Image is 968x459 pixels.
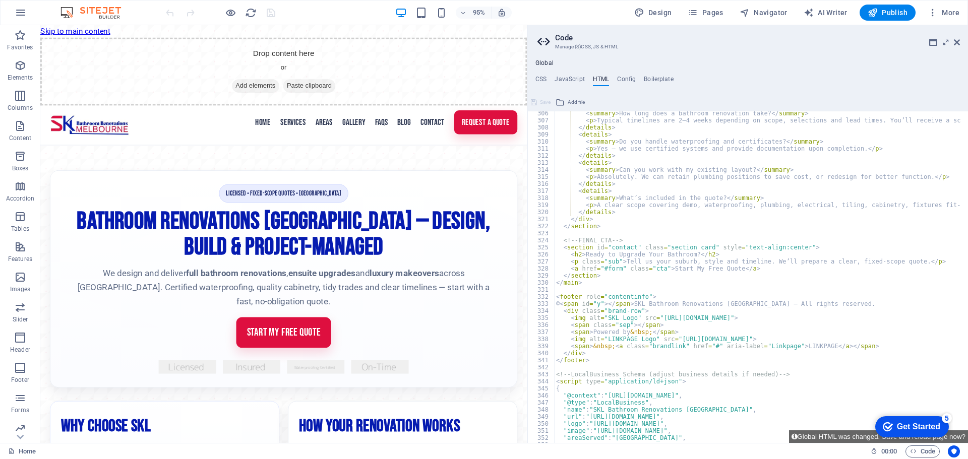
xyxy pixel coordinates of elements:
[736,5,792,21] button: Navigator
[555,33,960,42] h2: Code
[528,258,555,265] div: 327
[10,94,94,117] img: SKL Bathroom Renovations Melbourne
[593,76,610,87] h4: HTML
[10,285,31,293] p: Images
[226,95,243,110] a: Home
[376,95,390,110] a: Blog
[528,110,555,117] div: 306
[11,406,29,414] p: Forms
[436,90,502,115] a: Request a Quote
[253,95,280,110] a: Services
[528,392,555,399] div: 346
[684,5,727,21] button: Pages
[528,300,555,307] div: 333
[471,7,487,19] h6: 95%
[528,441,555,448] div: 353
[528,145,555,152] div: 311
[206,307,306,340] a: Start My Free Quote
[75,2,85,12] div: 5
[554,96,586,108] button: Add file
[528,427,555,434] div: 351
[7,43,33,51] p: Favorites
[21,193,492,247] h1: Bathroom Renovations [GEOGRAPHIC_DATA] — Design, Build & Project-Managed
[188,167,325,187] span: Licensed • Fixed-scope Quotes • [GEOGRAPHIC_DATA]
[528,350,555,357] div: 340
[555,42,940,51] h3: Manage (S)CSS, JS & HTML
[528,357,555,364] div: 341
[528,138,555,145] div: 310
[528,237,555,244] div: 324
[528,364,555,371] div: 342
[327,353,388,367] img: On Time
[528,166,555,173] div: 314
[528,343,555,350] div: 339
[905,445,940,457] button: Code
[910,445,935,457] span: Code
[860,5,916,21] button: Publish
[528,223,555,230] div: 322
[125,353,185,367] img: Licensed
[528,216,555,223] div: 321
[528,336,555,343] div: 338
[22,407,240,437] h2: Why Choose SKL
[528,314,555,321] div: 335
[10,346,30,354] p: Header
[347,255,420,266] strong: luxury makeovers
[924,5,963,21] button: More
[528,244,555,251] div: 325
[154,255,259,266] strong: full bathroom renovations
[528,286,555,293] div: 331
[948,445,960,457] button: Usercentrics
[245,7,257,19] i: Reload page
[528,307,555,314] div: 334
[528,293,555,300] div: 332
[226,90,502,121] nav: Main navigation
[528,230,555,237] div: 323
[192,353,253,367] img: Insured
[528,202,555,209] div: 319
[400,95,426,110] a: Contact
[528,117,555,124] div: 307
[528,434,555,441] div: 352
[528,152,555,159] div: 312
[8,445,36,457] a: Click to cancel selection. Double-click to open Pages
[290,95,308,110] a: Areas
[8,74,33,82] p: Elements
[8,104,33,112] p: Columns
[456,7,492,19] button: 95%
[261,255,332,266] strong: ensuite upgrades
[617,76,636,87] h4: Config
[528,173,555,180] div: 315
[528,251,555,258] div: 326
[528,371,555,378] div: 343
[528,124,555,131] div: 308
[11,225,29,233] p: Tables
[740,8,788,18] span: Navigator
[9,134,31,142] p: Content
[497,8,506,17] i: On resize automatically adjust zoom level to fit chosen device.
[528,279,555,286] div: 330
[535,59,554,68] h4: Global
[352,95,366,110] a: FAQs
[634,8,672,18] span: Design
[528,194,555,202] div: 318
[644,76,674,87] h4: Boilerplate
[528,180,555,187] div: 316
[528,159,555,166] div: 313
[688,8,723,18] span: Pages
[6,194,34,203] p: Accordion
[528,399,555,406] div: 347
[928,8,959,18] span: More
[528,209,555,216] div: 320
[224,7,236,19] button: Click here to leave preview mode and continue editing
[256,57,311,71] span: Paste clipboard
[528,329,555,336] div: 337
[11,376,29,384] p: Footer
[245,7,257,19] button: reload
[34,253,478,298] p: We design and deliver , and across [GEOGRAPHIC_DATA]. Certified waterproofing, quality cabinetry,...
[535,76,547,87] h4: CSS
[260,353,320,367] img: Certified Waterproofing
[528,131,555,138] div: 309
[800,5,852,21] button: AI Writer
[13,315,28,323] p: Slider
